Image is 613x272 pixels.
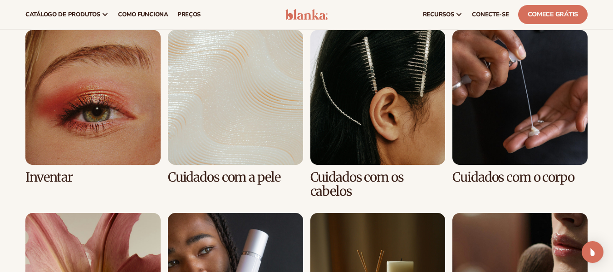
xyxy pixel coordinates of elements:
[582,241,603,263] div: Open Intercom Messenger
[452,30,588,185] div: 4 / 8
[25,30,161,185] div: 1 / 8
[423,10,454,19] font: recursos
[177,10,201,19] font: preços
[528,10,578,19] font: Comece grátis
[310,30,446,198] div: 3 / 8
[25,10,100,19] font: catálogo de produtos
[118,10,168,19] font: Como funciona
[168,30,303,185] div: 2 / 8
[518,5,588,24] a: Comece grátis
[472,10,509,19] font: CONECTE-SE
[285,9,328,20] img: logotipo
